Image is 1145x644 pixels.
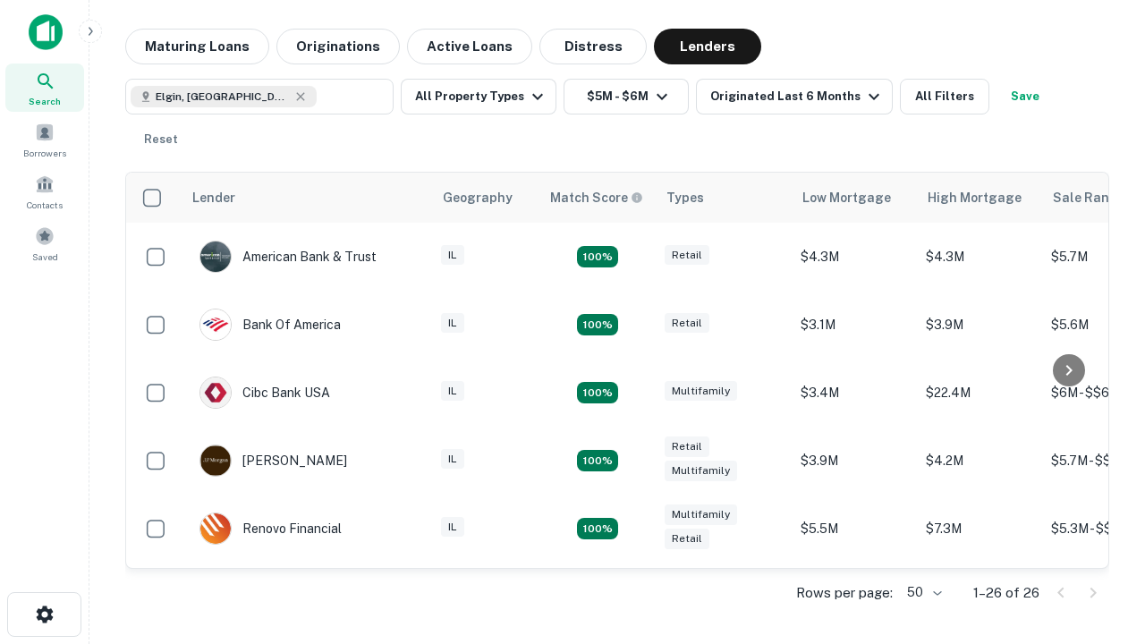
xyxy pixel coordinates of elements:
[407,29,532,64] button: Active Loans
[23,146,66,160] span: Borrowers
[792,495,917,563] td: $5.5M
[792,427,917,495] td: $3.9M
[792,173,917,223] th: Low Mortgage
[973,582,1039,604] p: 1–26 of 26
[917,427,1042,495] td: $4.2M
[665,504,737,525] div: Multifamily
[665,245,709,266] div: Retail
[29,14,63,50] img: capitalize-icon.png
[792,291,917,359] td: $3.1M
[917,563,1042,631] td: $3.1M
[441,313,464,334] div: IL
[200,241,231,272] img: picture
[917,291,1042,359] td: $3.9M
[792,223,917,291] td: $4.3M
[5,219,84,267] a: Saved
[654,29,761,64] button: Lenders
[665,436,709,457] div: Retail
[1056,501,1145,587] iframe: Chat Widget
[182,173,432,223] th: Lender
[997,79,1054,114] button: Save your search to get updates of matches that match your search criteria.
[27,198,63,212] span: Contacts
[696,79,893,114] button: Originated Last 6 Months
[443,187,513,208] div: Geography
[917,359,1042,427] td: $22.4M
[132,122,190,157] button: Reset
[917,495,1042,563] td: $7.3M
[564,79,689,114] button: $5M - $6M
[656,173,792,223] th: Types
[441,381,464,402] div: IL
[666,187,704,208] div: Types
[550,188,643,208] div: Capitalize uses an advanced AI algorithm to match your search with the best lender. The match sco...
[199,241,377,273] div: American Bank & Trust
[539,29,647,64] button: Distress
[539,173,656,223] th: Capitalize uses an advanced AI algorithm to match your search with the best lender. The match sco...
[199,309,341,341] div: Bank Of America
[796,582,893,604] p: Rows per page:
[550,188,640,208] h6: Match Score
[665,313,709,334] div: Retail
[5,64,84,112] a: Search
[917,173,1042,223] th: High Mortgage
[401,79,556,114] button: All Property Types
[441,517,464,538] div: IL
[192,187,235,208] div: Lender
[29,94,61,108] span: Search
[200,377,231,408] img: picture
[32,250,58,264] span: Saved
[792,563,917,631] td: $2.2M
[199,513,342,545] div: Renovo Financial
[792,359,917,427] td: $3.4M
[577,450,618,471] div: Matching Properties: 4, hasApolloMatch: undefined
[441,449,464,470] div: IL
[200,309,231,340] img: picture
[577,382,618,403] div: Matching Properties: 4, hasApolloMatch: undefined
[710,86,885,107] div: Originated Last 6 Months
[5,115,84,164] a: Borrowers
[900,580,945,606] div: 50
[900,79,989,114] button: All Filters
[577,314,618,335] div: Matching Properties: 4, hasApolloMatch: undefined
[5,167,84,216] a: Contacts
[199,445,347,477] div: [PERSON_NAME]
[441,245,464,266] div: IL
[802,187,891,208] div: Low Mortgage
[156,89,290,105] span: Elgin, [GEOGRAPHIC_DATA], [GEOGRAPHIC_DATA]
[665,381,737,402] div: Multifamily
[200,445,231,476] img: picture
[665,529,709,549] div: Retail
[200,513,231,544] img: picture
[928,187,1022,208] div: High Mortgage
[276,29,400,64] button: Originations
[432,173,539,223] th: Geography
[577,246,618,267] div: Matching Properties: 7, hasApolloMatch: undefined
[917,223,1042,291] td: $4.3M
[125,29,269,64] button: Maturing Loans
[577,518,618,539] div: Matching Properties: 4, hasApolloMatch: undefined
[665,461,737,481] div: Multifamily
[199,377,330,409] div: Cibc Bank USA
